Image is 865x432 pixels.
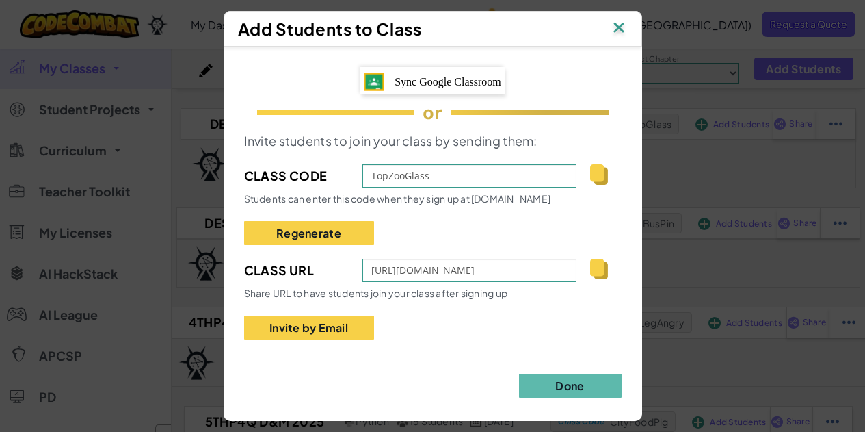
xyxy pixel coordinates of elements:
[244,316,374,340] button: Invite by Email
[519,374,622,398] button: Done
[244,260,349,281] span: Class Url
[244,221,374,245] button: Regenerate
[423,101,442,124] span: or
[590,164,607,185] img: IconCopy.svg
[244,287,508,299] span: Share URL to have students join your class after signing up
[244,192,551,205] span: Students can enter this code when they sign up at [DOMAIN_NAME]
[590,259,607,279] img: IconCopy.svg
[244,133,537,149] span: Invite students to join your class by sending them:
[364,73,384,90] img: IconGoogleClassroom.svg
[244,166,349,186] span: Class Code
[395,76,501,88] span: Sync Google Classroom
